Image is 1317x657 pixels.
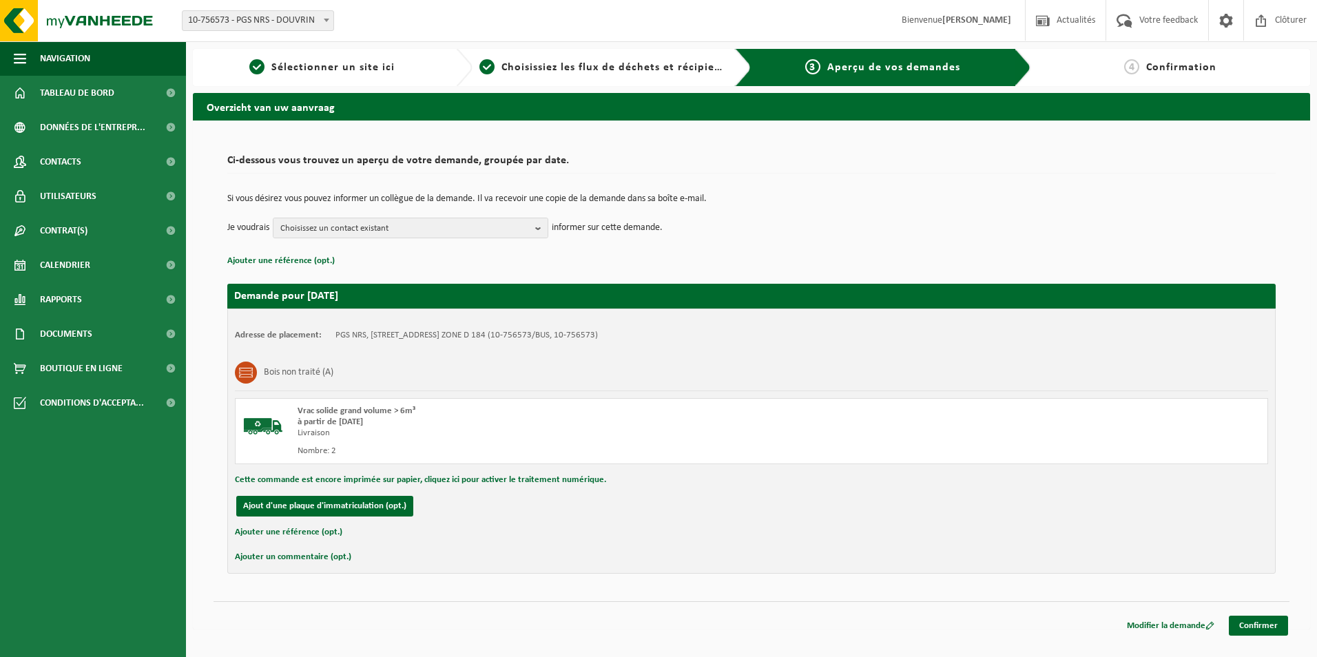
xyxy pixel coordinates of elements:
div: Nombre: 2 [298,446,807,457]
a: Confirmer [1229,616,1288,636]
button: Cette commande est encore imprimée sur papier, cliquez ici pour activer le traitement numérique. [235,471,606,489]
span: Calendrier [40,248,90,282]
span: Contacts [40,145,81,179]
p: informer sur cette demande. [552,218,663,238]
span: 3 [805,59,820,74]
span: Sélectionner un site ici [271,62,395,73]
td: PGS NRS, [STREET_ADDRESS] ZONE D 184 (10-756573/BUS, 10-756573) [335,330,598,341]
span: Utilisateurs [40,179,96,213]
span: 4 [1124,59,1139,74]
span: Confirmation [1146,62,1216,73]
span: Rapports [40,282,82,317]
span: Choisissiez les flux de déchets et récipients [501,62,731,73]
button: Ajouter une référence (opt.) [227,252,335,270]
span: Contrat(s) [40,213,87,248]
button: Ajouter un commentaire (opt.) [235,548,351,566]
p: Si vous désirez vous pouvez informer un collègue de la demande. Il va recevoir une copie de la de... [227,194,1276,204]
a: Modifier la demande [1117,616,1225,636]
span: 10-756573 - PGS NRS - DOUVRIN [182,10,334,31]
button: Choisissez un contact existant [273,218,548,238]
a: 1Sélectionner un site ici [200,59,445,76]
h2: Ci-dessous vous trouvez un aperçu de votre demande, groupée par date. [227,155,1276,174]
p: Je voudrais [227,218,269,238]
a: 2Choisissiez les flux de déchets et récipients [479,59,725,76]
span: Aperçu de vos demandes [827,62,960,73]
span: Documents [40,317,92,351]
h2: Overzicht van uw aanvraag [193,93,1310,120]
span: Boutique en ligne [40,351,123,386]
img: BL-SO-LV.png [242,406,284,447]
button: Ajouter une référence (opt.) [235,523,342,541]
span: 10-756573 - PGS NRS - DOUVRIN [183,11,333,30]
strong: Demande pour [DATE] [234,291,338,302]
strong: [PERSON_NAME] [942,15,1011,25]
button: Ajout d'une plaque d'immatriculation (opt.) [236,496,413,517]
span: Choisissez un contact existant [280,218,530,239]
span: Données de l'entrepr... [40,110,145,145]
span: 1 [249,59,265,74]
div: Livraison [298,428,807,439]
span: Tableau de bord [40,76,114,110]
h3: Bois non traité (A) [264,362,333,384]
strong: Adresse de placement: [235,331,322,340]
strong: à partir de [DATE] [298,417,363,426]
span: 2 [479,59,495,74]
span: Conditions d'accepta... [40,386,144,420]
span: Vrac solide grand volume > 6m³ [298,406,415,415]
span: Navigation [40,41,90,76]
